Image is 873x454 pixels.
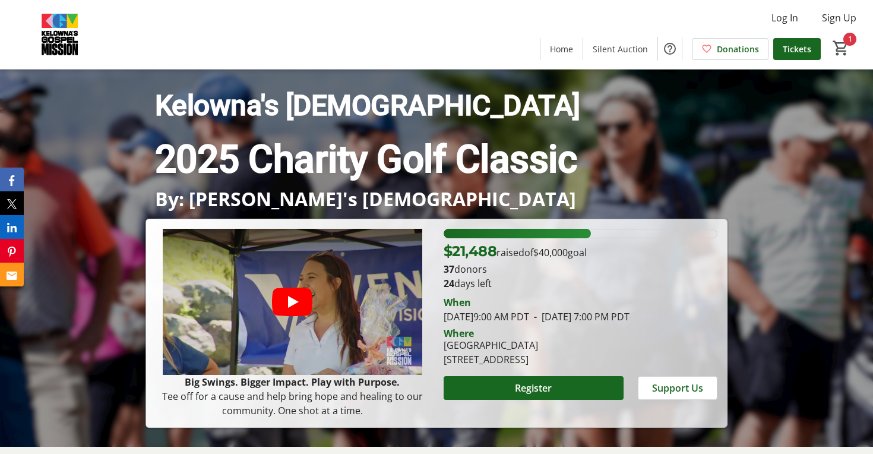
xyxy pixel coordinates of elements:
div: 53.72% of fundraising goal reached [444,229,717,238]
button: Log In [762,8,808,27]
div: Domain: [DOMAIN_NAME] [31,31,131,40]
span: 24 [444,277,454,290]
img: website_grey.svg [19,31,29,40]
span: Tickets [783,43,811,55]
strong: Big Swings. Bigger Impact. Play with Purpose. [185,376,400,389]
button: Cart [830,37,852,59]
p: days left [444,276,717,291]
p: raised of goal [444,241,587,262]
span: Support Us [652,381,703,395]
span: $21,488 [444,242,497,260]
div: Keywords by Traffic [131,70,200,78]
span: Silent Auction [593,43,648,55]
span: - [529,310,542,323]
div: [STREET_ADDRESS] [444,352,538,367]
a: Home [540,38,583,60]
span: Sign Up [822,11,856,25]
span: [DATE] 7:00 PM PDT [529,310,630,323]
strong: 2025 Charity Golf Classic [155,137,577,182]
a: Tickets [773,38,821,60]
p: Tee off for a cause and help bring hope and healing to our community. One shot at a time. [156,389,429,418]
div: When [444,295,471,310]
a: Silent Auction [583,38,657,60]
img: Kelowna's Gospel Mission's Logo [7,5,113,64]
span: Donations [717,43,759,55]
button: Help [658,37,682,61]
span: [DATE] 9:00 AM PDT [444,310,529,323]
button: Play video [272,288,312,316]
span: Log In [771,11,798,25]
button: Support Us [638,376,717,400]
button: Sign Up [812,8,866,27]
button: Register [444,376,624,400]
a: Donations [692,38,768,60]
strong: Kelowna's [DEMOGRAPHIC_DATA] [155,89,580,122]
span: $40,000 [533,246,568,259]
img: tab_domain_overview_orange.svg [32,69,42,78]
b: 37 [444,263,454,276]
div: Where [444,329,474,338]
p: donors [444,262,717,276]
div: Domain Overview [45,70,106,78]
div: [GEOGRAPHIC_DATA] [444,338,538,352]
span: Register [515,381,552,395]
p: By: [PERSON_NAME]'s [DEMOGRAPHIC_DATA] [155,188,718,209]
span: Home [550,43,573,55]
div: v 4.0.25 [33,19,58,29]
img: tab_keywords_by_traffic_grey.svg [118,69,128,78]
img: logo_orange.svg [19,19,29,29]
